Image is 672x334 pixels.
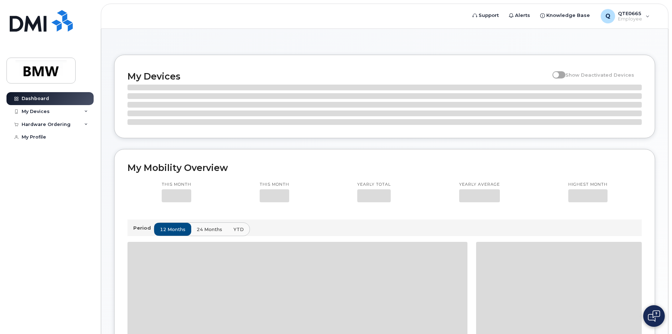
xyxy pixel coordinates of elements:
p: Highest month [568,182,608,188]
p: Yearly average [459,182,500,188]
p: Period [133,225,154,231]
img: Open chat [648,310,660,322]
p: Yearly total [357,182,391,188]
span: 24 months [197,226,222,233]
p: This month [260,182,289,188]
span: YTD [233,226,244,233]
span: Show Deactivated Devices [565,72,634,78]
h2: My Mobility Overview [127,162,642,173]
h2: My Devices [127,71,549,82]
input: Show Deactivated Devices [552,68,558,74]
p: This month [162,182,191,188]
